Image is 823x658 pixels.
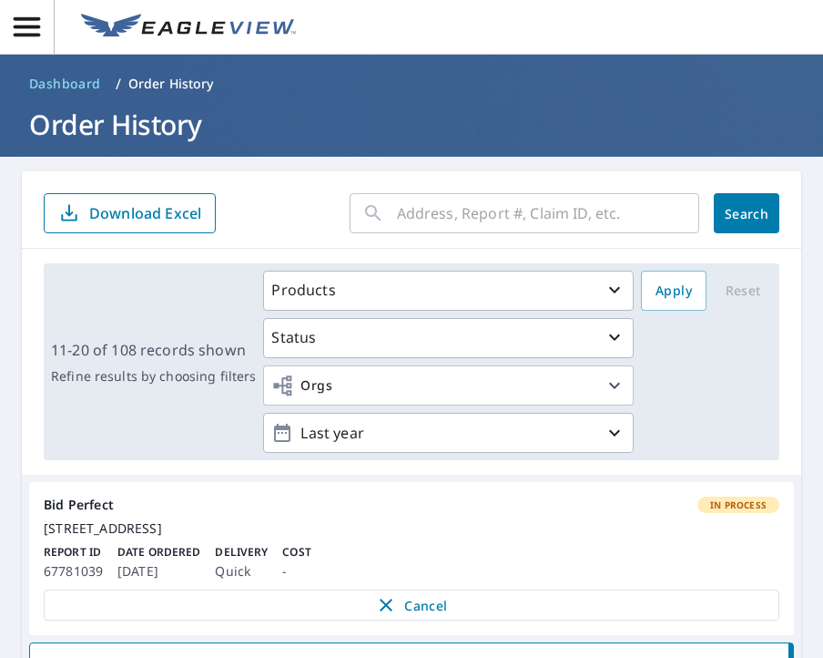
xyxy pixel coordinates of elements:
button: Products [263,271,634,311]
p: Refine results by choosing filters [51,368,256,385]
a: EV Logo [70,3,307,52]
p: Products [271,279,335,301]
p: Cost [282,544,310,560]
p: [DATE] [117,560,200,582]
p: 11-20 of 108 records shown [51,339,256,361]
div: [STREET_ADDRESS] [44,520,779,537]
button: Status [263,318,634,358]
li: / [116,73,121,95]
input: Address, Report #, Claim ID, etc. [397,188,699,239]
p: - [282,560,310,582]
img: EV Logo [81,14,296,41]
button: Last year [263,413,634,453]
p: Order History [128,75,214,93]
span: Apply [655,280,692,303]
button: Search [714,193,779,233]
button: Apply [641,271,706,311]
button: Orgs [263,365,634,406]
p: Quick [215,560,268,582]
p: Last year [293,417,604,449]
button: Cancel [44,590,779,621]
h1: Order History [22,106,801,143]
p: Download Excel [89,203,201,223]
a: Dashboard [22,69,108,98]
p: Date Ordered [117,544,200,560]
p: Delivery [215,544,268,560]
span: Dashboard [29,75,101,93]
span: Orgs [271,375,332,397]
nav: breadcrumb [22,69,801,98]
span: Cancel [63,594,760,616]
button: Download Excel [44,193,216,233]
span: In Process [699,499,777,511]
p: Report ID [44,544,103,560]
span: Search [728,205,765,222]
div: Bid Perfect [44,497,779,513]
p: 67781039 [44,560,103,582]
p: Status [271,326,316,348]
a: Bid PerfectIn Process[STREET_ADDRESS]Report ID67781039Date Ordered[DATE]DeliveryQuickCost-Cancel [29,482,794,635]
